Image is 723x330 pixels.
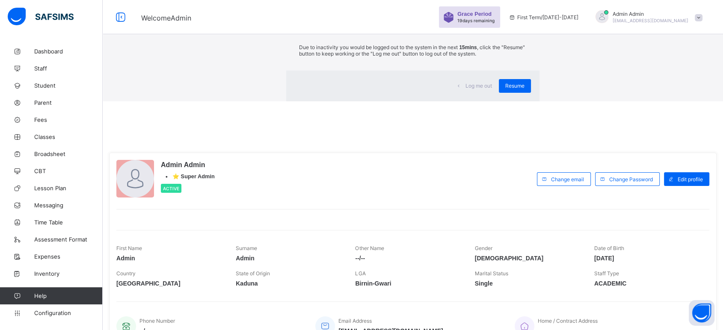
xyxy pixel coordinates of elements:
[475,255,581,262] span: [DEMOGRAPHIC_DATA]
[338,318,372,324] span: Email Address
[594,255,701,262] span: [DATE]
[236,245,257,251] span: Surname
[34,168,103,174] span: CBT
[355,270,365,277] span: LGA
[116,270,136,277] span: Country
[163,186,179,191] span: Active
[457,18,495,23] span: 19 days remaining
[34,309,102,316] span: Configuration
[34,202,103,209] span: Messaging
[236,255,342,262] span: Admin
[678,176,703,183] span: Edit profile
[475,245,492,251] span: Gender
[475,280,581,287] span: Single
[116,255,223,262] span: Admin
[141,14,191,22] span: Welcome Admin
[34,65,103,72] span: Staff
[161,161,215,169] span: Admin Admin
[236,270,270,277] span: State of Origin
[34,116,103,123] span: Fees
[457,11,492,17] span: Grace Period
[236,280,342,287] span: Kaduna
[299,44,527,57] p: Due to inactivity you would be logged out to the system in the next , click the "Resume" button t...
[172,173,215,180] span: ⭐ Super Admin
[613,11,688,17] span: Admin Admin
[8,8,74,26] img: safsims
[139,318,175,324] span: Phone Number
[34,82,103,89] span: Student
[475,270,508,277] span: Marital Status
[594,245,624,251] span: Date of Birth
[551,176,584,183] span: Change email
[609,176,653,183] span: Change Password
[443,12,454,23] img: sticker-purple.71386a28dfed39d6af7621340158ba97.svg
[355,280,462,287] span: Birnin-Gwari
[116,245,142,251] span: First Name
[355,255,462,262] span: --/--
[34,253,103,260] span: Expenses
[34,219,103,226] span: Time Table
[34,292,102,299] span: Help
[34,185,103,192] span: Lesson Plan
[689,300,714,326] button: Open asap
[116,280,223,287] span: [GEOGRAPHIC_DATA]
[509,14,578,21] span: session/term information
[34,48,103,55] span: Dashboard
[34,236,103,243] span: Assessment Format
[465,82,492,89] span: Log me out
[355,245,384,251] span: Other Name
[594,280,701,287] span: ACADEMIC
[538,318,598,324] span: Home / Contract Address
[161,173,215,180] div: •
[587,10,707,24] div: AdminAdmin
[594,270,619,277] span: Staff Type
[34,99,103,106] span: Parent
[34,133,103,140] span: Classes
[459,44,477,50] strong: 15mins
[505,82,524,89] span: Resume
[613,18,688,23] span: [EMAIL_ADDRESS][DOMAIN_NAME]
[34,150,103,157] span: Broadsheet
[34,270,103,277] span: Inventory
